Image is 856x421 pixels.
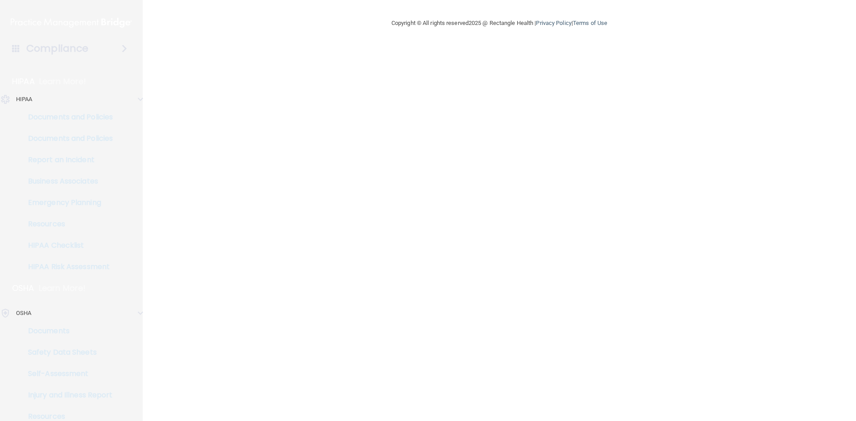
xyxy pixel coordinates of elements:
[6,220,128,229] p: Resources
[573,20,607,26] a: Terms of Use
[6,348,128,357] p: Safety Data Sheets
[12,76,35,87] p: HIPAA
[26,42,88,55] h4: Compliance
[39,76,86,87] p: Learn More!
[39,283,86,294] p: Learn More!
[6,134,128,143] p: Documents and Policies
[11,14,132,32] img: PMB logo
[16,308,31,319] p: OSHA
[337,9,662,37] div: Copyright © All rights reserved 2025 @ Rectangle Health | |
[12,283,34,294] p: OSHA
[6,391,128,400] p: Injury and Illness Report
[6,241,128,250] p: HIPAA Checklist
[6,177,128,186] p: Business Associates
[536,20,571,26] a: Privacy Policy
[6,327,128,335] p: Documents
[6,113,128,122] p: Documents and Policies
[16,94,33,105] p: HIPAA
[6,262,128,271] p: HIPAA Risk Assessment
[6,369,128,378] p: Self-Assessment
[6,155,128,164] p: Report an Incident
[6,412,128,421] p: Resources
[6,198,128,207] p: Emergency Planning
